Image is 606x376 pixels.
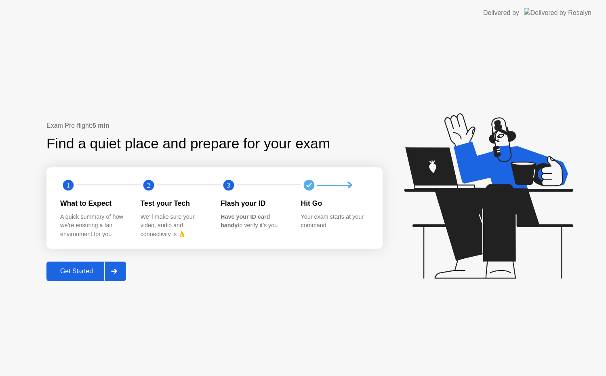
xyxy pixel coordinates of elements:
[46,133,331,154] div: Find a quiet place and prepare for your exam
[141,198,208,209] div: Test your Tech
[93,122,109,129] b: 5 min
[483,8,519,18] div: Delivered by
[221,213,288,230] div: to verify it’s you
[227,182,230,189] text: 3
[67,182,70,189] text: 1
[301,198,368,209] div: Hit Go
[46,262,126,281] button: Get Started
[301,213,368,230] div: Your exam starts at your command
[221,213,270,229] b: Have your ID card handy
[60,213,128,239] div: A quick summary of how we’re ensuring a fair environment for you
[221,198,288,209] div: Flash your ID
[147,182,150,189] text: 2
[60,198,128,209] div: What to Expect
[46,121,383,131] div: Exam Pre-flight:
[141,213,208,239] div: We’ll make sure your video, audio and connectivity is 👌
[524,8,591,17] img: Delivered by Rosalyn
[49,268,104,275] div: Get Started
